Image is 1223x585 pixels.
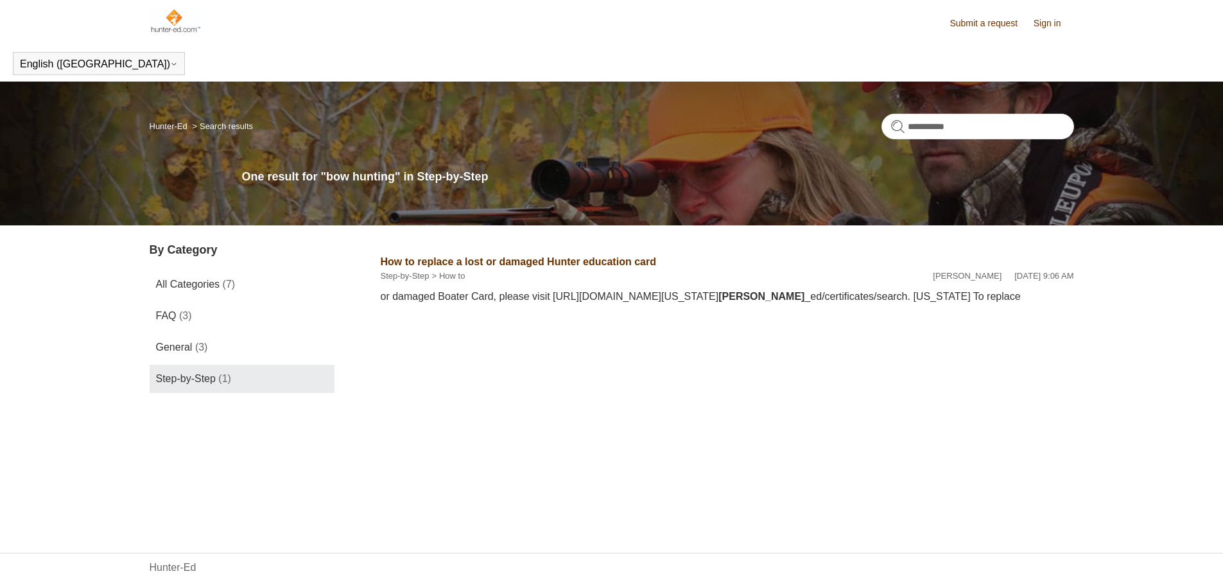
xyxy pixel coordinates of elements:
[381,271,429,281] a: Step-by-Step
[429,270,465,283] li: How to
[950,17,1030,30] a: Submit a request
[189,121,253,131] li: Search results
[150,121,187,131] a: Hunter-Ed
[242,168,1074,186] h1: One result for "bow hunting" in Step-by-Step
[1180,542,1213,575] div: Live chat
[156,342,193,353] span: General
[150,241,334,259] h3: By Category
[439,271,465,281] a: How to
[179,310,192,321] span: (3)
[156,279,220,290] span: All Categories
[150,270,334,299] a: All Categories (7)
[150,8,202,33] img: Hunter-Ed Help Center home page
[150,121,190,131] li: Hunter-Ed
[933,270,1002,283] li: [PERSON_NAME]
[195,342,208,353] span: (3)
[218,373,231,384] span: (1)
[156,373,216,384] span: Step-by-Step
[150,302,334,330] a: FAQ (3)
[381,289,1074,304] div: or damaged Boater Card, please visit [URL][DOMAIN_NAME][US_STATE] _ed/certificates/search. [US_ST...
[223,279,236,290] span: (7)
[1014,271,1073,281] time: 07/28/2022, 09:06
[150,365,334,393] a: Step-by-Step (1)
[881,114,1074,139] input: Search
[150,560,196,575] a: Hunter-Ed
[20,58,178,70] button: English ([GEOGRAPHIC_DATA])
[718,291,804,302] em: [PERSON_NAME]
[381,256,656,267] a: How to replace a lost or damaged Hunter education card
[381,270,429,283] li: Step-by-Step
[150,333,334,362] a: General (3)
[1034,17,1074,30] a: Sign in
[156,310,177,321] span: FAQ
